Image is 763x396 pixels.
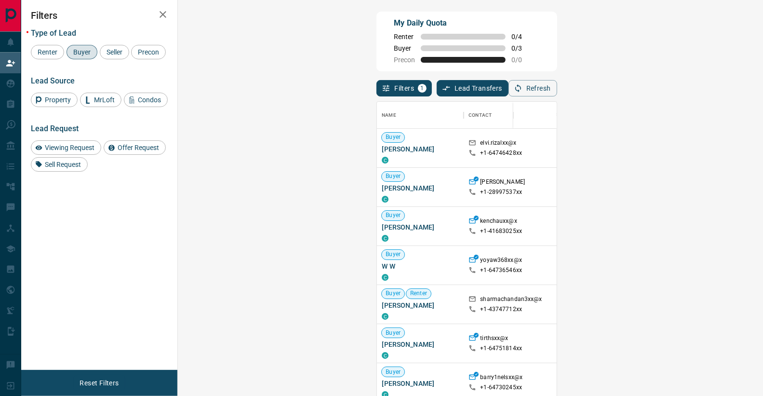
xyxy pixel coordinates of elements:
[394,56,415,64] span: Precon
[31,124,79,133] span: Lead Request
[31,45,64,59] div: Renter
[377,102,464,129] div: Name
[70,48,94,56] span: Buyer
[382,340,459,349] span: [PERSON_NAME]
[382,313,388,320] div: condos.ca
[480,178,525,188] p: [PERSON_NAME]
[31,140,101,155] div: Viewing Request
[41,144,98,151] span: Viewing Request
[31,93,78,107] div: Property
[480,139,516,149] p: elvi.rizalxx@x
[382,261,459,271] span: W W
[511,44,533,52] span: 0 / 3
[134,48,162,56] span: Precon
[419,85,426,92] span: 1
[382,329,404,337] span: Buyer
[480,305,522,314] p: +1- 43747712xx
[511,33,533,41] span: 0 / 4
[80,93,121,107] div: MrLoft
[382,222,459,232] span: [PERSON_NAME]
[31,28,76,38] span: Type of Lead
[382,172,404,180] span: Buyer
[124,93,168,107] div: Condos
[382,102,396,129] div: Name
[382,379,459,388] span: [PERSON_NAME]
[41,161,84,168] span: Sell Request
[382,144,459,154] span: [PERSON_NAME]
[382,211,404,219] span: Buyer
[31,157,88,172] div: Sell Request
[67,45,97,59] div: Buyer
[394,17,533,29] p: My Daily Quota
[437,80,509,96] button: Lead Transfers
[104,140,166,155] div: Offer Request
[464,102,541,129] div: Contact
[480,256,522,266] p: yoyaw368xx@x
[114,144,162,151] span: Offer Request
[382,157,388,164] div: condos.ca
[100,45,129,59] div: Seller
[480,217,517,227] p: kenchauxx@x
[480,373,522,383] p: barry1nelsxx@x
[382,133,404,141] span: Buyer
[73,375,125,391] button: Reset Filters
[31,10,168,21] h2: Filters
[382,250,404,259] span: Buyer
[41,96,74,104] span: Property
[382,368,404,376] span: Buyer
[480,344,522,353] p: +1- 64751814xx
[382,183,459,193] span: [PERSON_NAME]
[382,274,388,281] div: condos.ca
[509,80,557,96] button: Refresh
[480,383,522,392] p: +1- 64730245xx
[469,102,492,129] div: Contact
[480,227,522,235] p: +1- 41683025xx
[406,289,431,298] span: Renter
[382,235,388,242] div: condos.ca
[480,266,522,274] p: +1- 64736546xx
[382,300,459,310] span: [PERSON_NAME]
[394,44,415,52] span: Buyer
[382,352,388,359] div: condos.ca
[134,96,164,104] span: Condos
[480,149,522,157] p: +1- 64746428xx
[103,48,126,56] span: Seller
[511,56,533,64] span: 0 / 0
[382,289,404,298] span: Buyer
[480,295,542,305] p: sharmachandan3xx@x
[480,334,508,344] p: tirthsxx@x
[480,188,522,196] p: +1- 28997537xx
[376,80,432,96] button: Filters1
[91,96,118,104] span: MrLoft
[31,76,75,85] span: Lead Source
[34,48,61,56] span: Renter
[382,196,388,203] div: condos.ca
[131,45,166,59] div: Precon
[394,33,415,41] span: Renter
